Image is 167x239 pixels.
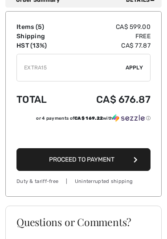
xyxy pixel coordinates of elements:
[16,126,151,146] iframe: PayPal-paypal
[126,64,143,72] span: Apply
[65,85,151,114] td: CA$ 676.87
[49,156,114,163] span: Proceed to Payment
[16,178,151,186] div: Duty & tariff-free | Uninterrupted shipping
[16,217,151,227] h3: Questions or Comments?
[36,114,151,122] div: or 4 payments of with
[65,41,151,50] td: CA$ 77.87
[16,85,65,114] td: Total
[65,22,151,32] td: CA$ 599.00
[16,22,65,32] td: Items ( )
[16,41,65,50] td: HST (13%)
[74,116,103,121] span: CA$ 169.22
[17,54,126,81] input: Promo code
[16,148,151,171] button: Proceed to Payment
[113,114,145,122] img: Sezzle
[16,32,65,41] td: Shipping
[16,114,151,126] div: or 4 payments ofCA$ 169.22withSezzle Click to learn more about Sezzle
[65,32,151,41] td: Free
[38,23,42,31] span: 5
